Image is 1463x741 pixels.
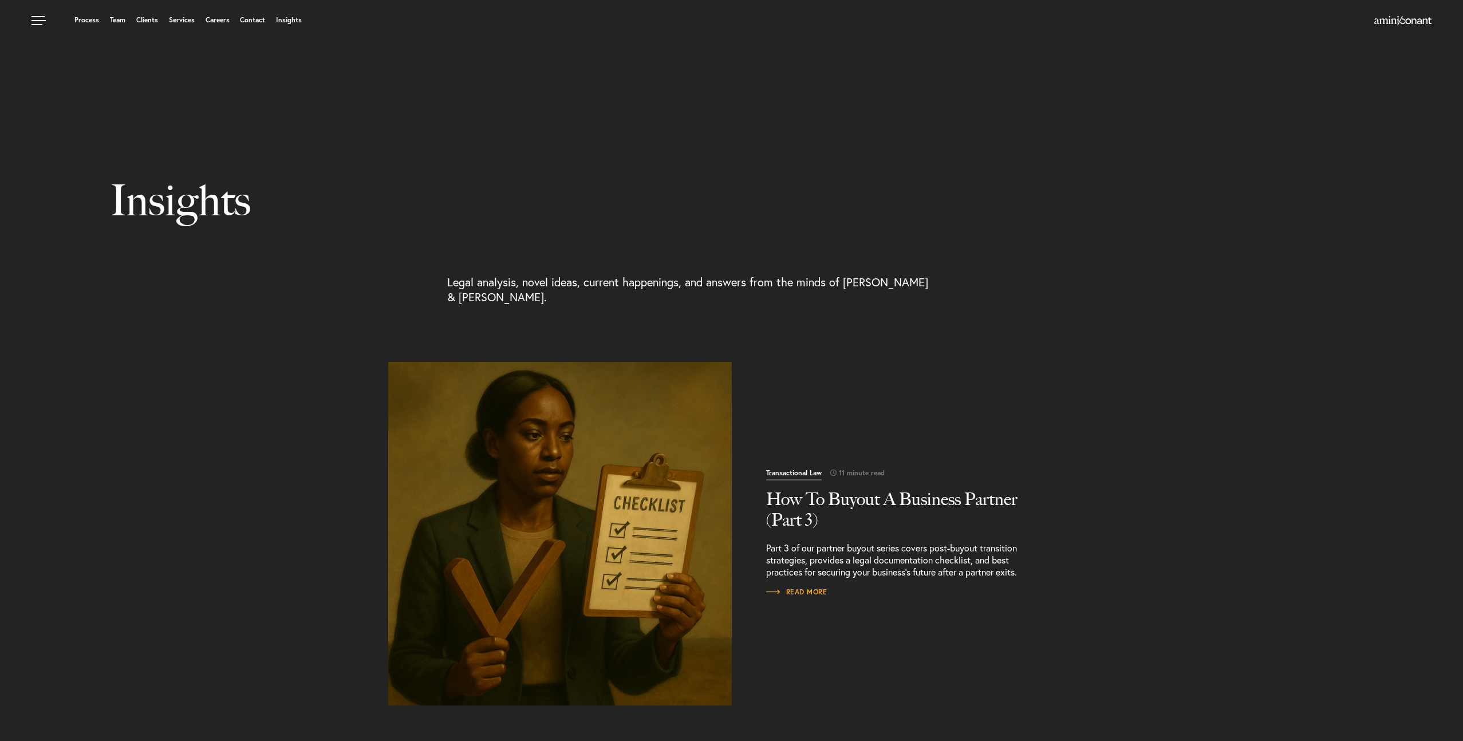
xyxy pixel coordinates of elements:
img: Amini & Conant [1374,16,1432,25]
p: Part 3 of our partner buyout series covers post-buyout transition strategies, provides a legal do... [766,542,1041,578]
img: post-buyout checklist [388,362,732,705]
span: 11 minute read [822,470,885,476]
a: Read More [766,468,1041,578]
a: Clients [136,17,158,23]
span: Transactional Law [766,470,822,480]
a: Read More [766,586,827,598]
a: Home [1374,17,1432,26]
a: Careers [206,17,230,23]
a: Contact [240,17,265,23]
a: Process [74,17,99,23]
img: icon-time-light.svg [830,470,837,476]
a: Read More [388,362,732,705]
a: Insights [276,17,302,23]
a: Team [110,17,125,23]
span: Read More [766,589,827,596]
h2: How To Buyout A Business Partner (Part 3) [766,489,1041,530]
a: Services [169,17,195,23]
p: Legal analysis, novel ideas, current happenings, and answers from the minds of [PERSON_NAME] & [P... [447,275,939,305]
